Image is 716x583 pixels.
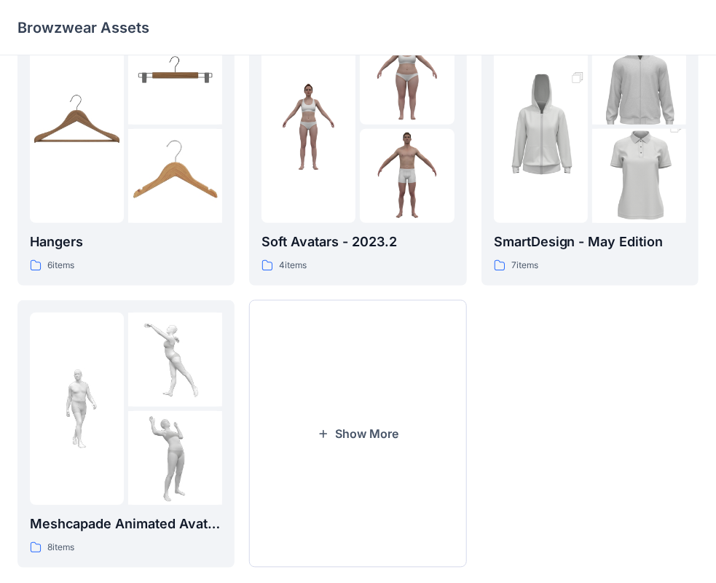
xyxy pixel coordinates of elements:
img: folder 2 [592,7,686,149]
p: 4 items [279,258,307,273]
p: Soft Avatars - 2023.2 [261,232,454,252]
img: folder 2 [128,31,222,125]
a: folder 1folder 2folder 3SmartDesign - May Edition7items [481,18,699,286]
img: folder 2 [360,31,454,125]
img: folder 3 [360,129,454,223]
p: Hangers [30,232,222,252]
a: folder 1folder 2folder 3Hangers6items [17,18,235,286]
img: folder 1 [261,79,355,173]
button: Show More [249,300,466,568]
p: 8 items [47,540,74,555]
p: SmartDesign - May Edition [494,232,686,252]
img: folder 1 [30,361,124,455]
p: 6 items [47,258,74,273]
img: folder 3 [128,411,222,505]
img: folder 1 [30,79,124,173]
p: Browzwear Assets [17,17,149,38]
img: folder 3 [128,129,222,223]
p: 7 items [511,258,538,273]
a: folder 1folder 2folder 3Meshcapade Animated Avatars8items [17,300,235,568]
a: folder 1folder 2folder 3Soft Avatars - 2023.24items [249,18,466,286]
p: Meshcapade Animated Avatars [30,514,222,534]
img: folder 3 [592,106,686,247]
img: folder 1 [494,56,588,197]
img: folder 2 [128,313,222,407]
